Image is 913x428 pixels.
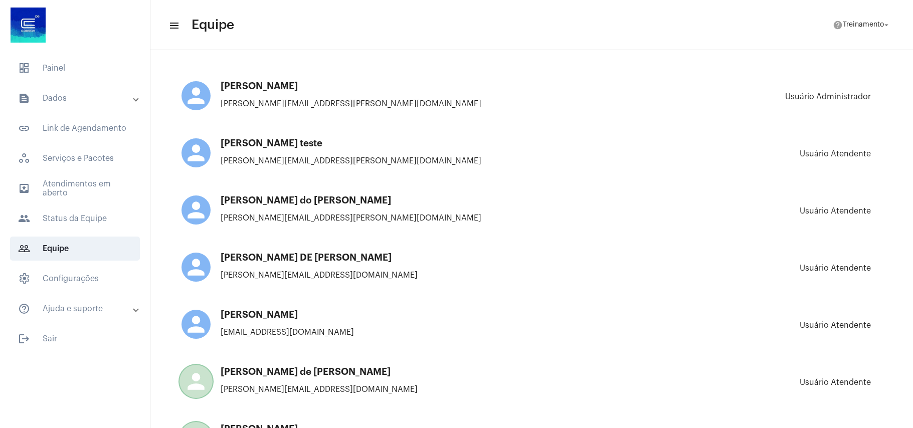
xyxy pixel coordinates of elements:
[800,321,871,345] p: Usuário Atendente
[8,5,48,45] img: d4669ae0-8c07-2337-4f67-34b0df7f5ae4.jpeg
[10,56,140,80] span: Painel
[18,303,134,315] mat-panel-title: Ajuda e suporte
[6,297,150,321] mat-expansion-panel-header: sidenav iconAjuda e suporte
[18,243,30,255] mat-icon: sidenav icon
[18,122,30,134] mat-icon: sidenav icon
[10,146,140,170] span: Serviços e Pacotes
[181,253,532,263] h3: [PERSON_NAME] DE [PERSON_NAME]
[181,328,532,337] p: [EMAIL_ADDRESS][DOMAIN_NAME]
[843,22,884,29] span: Treinamento
[800,264,871,288] p: Usuário Atendente
[181,367,211,396] mat-icon: person
[785,92,871,116] p: Usuário Administrador
[10,267,140,291] span: Configurações
[10,116,140,140] span: Link de Agendamento
[181,99,532,108] p: [PERSON_NAME][EMAIL_ADDRESS][PERSON_NAME][DOMAIN_NAME]
[181,156,532,165] p: [PERSON_NAME][EMAIL_ADDRESS][PERSON_NAME][DOMAIN_NAME]
[18,182,30,194] mat-icon: sidenav icon
[18,303,30,315] mat-icon: sidenav icon
[181,195,532,205] h3: [PERSON_NAME] do [PERSON_NAME]
[18,212,30,225] mat-icon: sidenav icon
[181,271,532,280] p: [PERSON_NAME][EMAIL_ADDRESS][DOMAIN_NAME]
[181,81,532,91] h3: [PERSON_NAME]
[800,149,871,173] p: Usuário Atendente
[833,20,843,30] mat-icon: help
[800,206,871,231] p: Usuário Atendente
[181,253,211,282] mat-icon: person
[18,62,30,74] span: sidenav icon
[800,378,871,402] p: Usuário Atendente
[882,21,891,30] mat-icon: arrow_drop_down
[18,92,134,104] mat-panel-title: Dados
[18,92,30,104] mat-icon: sidenav icon
[827,15,897,35] button: Treinamento
[181,310,211,339] mat-icon: person
[10,206,140,231] span: Status da Equipe
[181,213,532,223] p: [PERSON_NAME][EMAIL_ADDRESS][PERSON_NAME][DOMAIN_NAME]
[181,310,532,320] h3: [PERSON_NAME]
[181,195,211,225] mat-icon: person
[18,333,30,345] mat-icon: sidenav icon
[181,81,211,110] mat-icon: person
[181,138,211,167] mat-icon: person
[10,237,140,261] span: Equipe
[168,20,178,32] mat-icon: sidenav icon
[181,367,532,377] h3: [PERSON_NAME] de [PERSON_NAME]
[18,152,30,164] span: sidenav icon
[181,385,532,394] p: [PERSON_NAME][EMAIL_ADDRESS][DOMAIN_NAME]
[10,327,140,351] span: Sair
[6,86,150,110] mat-expansion-panel-header: sidenav iconDados
[192,17,234,33] span: Equipe
[18,273,30,285] span: sidenav icon
[10,176,140,200] span: Atendimentos em aberto
[181,138,532,148] h3: [PERSON_NAME] teste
